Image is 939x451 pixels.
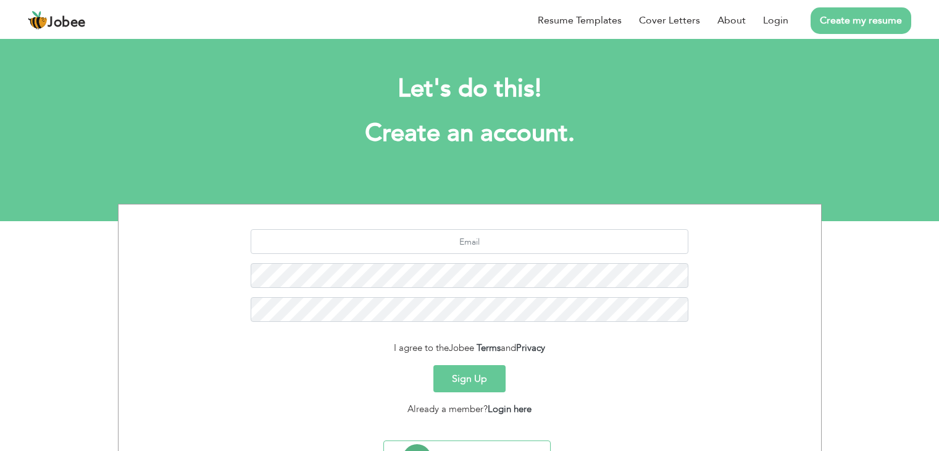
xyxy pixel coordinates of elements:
[28,11,86,30] a: Jobee
[477,342,501,354] a: Terms
[128,341,812,355] div: I agree to the and
[48,16,86,30] span: Jobee
[488,403,532,415] a: Login here
[811,7,911,34] a: Create my resume
[516,342,545,354] a: Privacy
[763,13,788,28] a: Login
[538,13,622,28] a: Resume Templates
[136,73,803,105] h2: Let's do this!
[128,402,812,416] div: Already a member?
[433,365,506,392] button: Sign Up
[28,11,48,30] img: jobee.io
[251,229,688,254] input: Email
[136,117,803,150] h1: Create an account.
[717,13,746,28] a: About
[449,342,474,354] span: Jobee
[639,13,700,28] a: Cover Letters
